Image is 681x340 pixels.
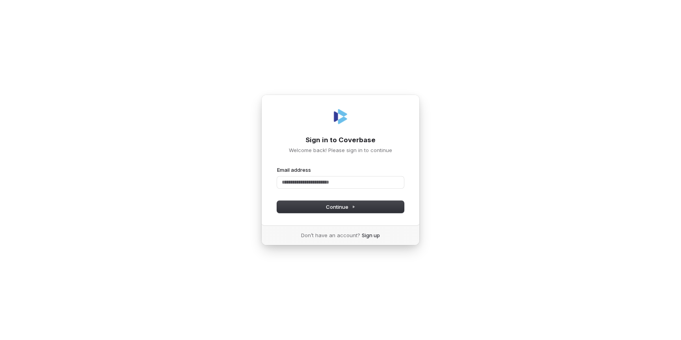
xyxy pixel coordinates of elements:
img: Coverbase [331,107,350,126]
label: Email address [277,166,311,173]
span: Continue [326,203,355,210]
h1: Sign in to Coverbase [277,136,404,145]
span: Don’t have an account? [301,232,360,239]
p: Welcome back! Please sign in to continue [277,147,404,154]
button: Continue [277,201,404,213]
a: Sign up [362,232,380,239]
